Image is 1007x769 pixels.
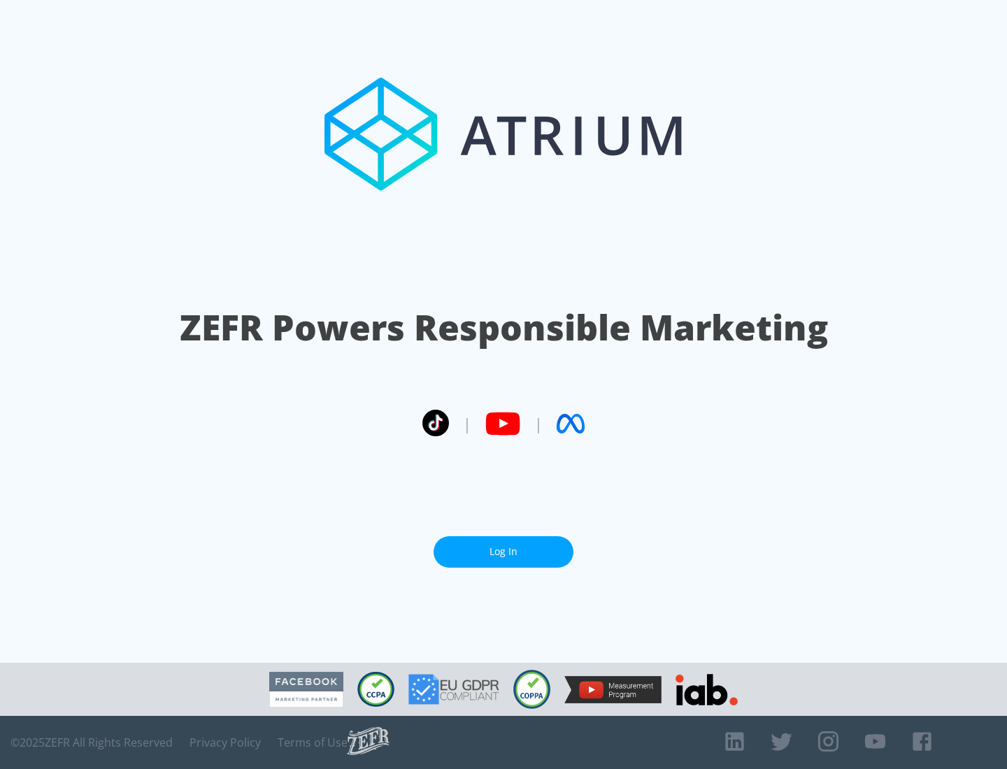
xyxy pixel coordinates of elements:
img: YouTube Measurement Program [564,676,662,703]
span: © 2025 ZEFR All Rights Reserved [10,735,173,749]
a: Privacy Policy [190,735,261,749]
span: | [463,413,471,434]
img: CCPA Compliant [357,672,394,707]
h1: ZEFR Powers Responsible Marketing [180,303,828,352]
a: Terms of Use [278,735,348,749]
img: Facebook Marketing Partner [269,672,343,707]
span: | [534,413,543,434]
a: Log In [434,536,573,568]
img: GDPR Compliant [408,674,499,705]
img: COPPA Compliant [513,670,550,709]
img: IAB [676,674,738,705]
